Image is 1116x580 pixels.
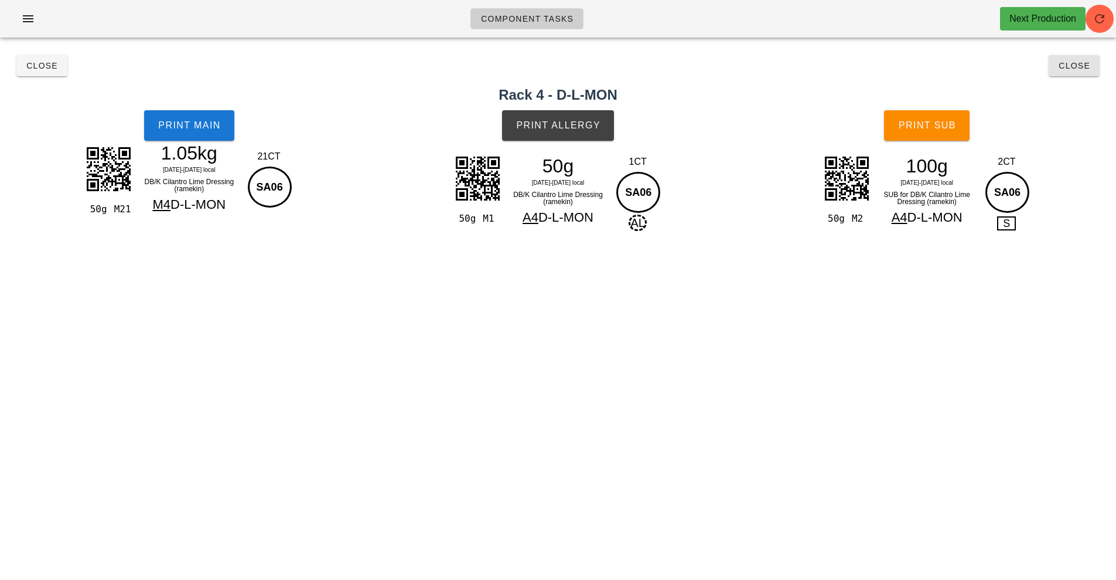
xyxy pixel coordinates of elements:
span: A4 [523,210,538,225]
span: Close [1058,61,1090,70]
button: Print Main [144,110,234,141]
span: S [997,216,1016,230]
button: Print Sub [884,110,970,141]
span: D-L-MON [538,210,593,225]
div: M2 [847,211,871,226]
span: Print Main [158,120,221,131]
img: LZZzxE3USNrwKArPMRhJA3IpUEMillwMtIGZE4deAIh56ZDjEhdzhNSFBiajWTG7a6ZsZPpkydJEgkS12nrAqLvrCgyqPeejE... [448,149,507,208]
div: 21CT [245,150,293,164]
div: M21 [110,202,134,217]
div: 50g [823,211,847,226]
span: Close [26,61,58,70]
div: SUB for DB/K Cilantro Lime Dressing (ramekin) [876,189,978,208]
div: SA06 [248,167,292,208]
div: 1.05kg [138,144,240,162]
span: [DATE]-[DATE] local [532,179,585,186]
div: 50g [507,157,609,175]
span: M4 [152,197,170,212]
h2: Rack 4 - D-L-MON [7,84,1109,106]
div: SA06 [985,172,1029,213]
span: AL [629,215,646,231]
div: 50g [454,211,478,226]
span: Print Sub [898,120,956,131]
div: DB/K Cilantro Lime Dressing (ramekin) [507,189,609,208]
span: A4 [892,210,907,225]
a: Component Tasks [470,8,583,29]
div: SA06 [616,172,660,213]
button: Close [1049,55,1100,76]
div: 50g [85,202,109,217]
img: ZwYAAAAASUVORK5CYII= [79,140,138,198]
div: DB/K Cilantro Lime Dressing (ramekin) [138,176,240,195]
img: hRRwECIShttDGSj2GQrAyEqbbQxkI1ik60MhKi00cZANopNtjIQotJGGwPZKDbZykCIShttDGSj2GSrXxbNXD7SI7mGAAAAAE... [817,149,876,208]
div: 1CT [613,155,662,169]
div: Next Production [1009,12,1076,26]
span: [DATE]-[DATE] local [900,179,953,186]
button: Print Allergy [502,110,614,141]
button: Close [16,55,67,76]
span: Component Tasks [480,14,574,23]
span: [DATE]-[DATE] local [163,167,216,173]
div: 100g [876,157,978,175]
span: Print Allergy [516,120,600,131]
span: D-L-MON [907,210,963,225]
div: M1 [478,211,502,226]
span: D-L-MON [170,197,226,212]
div: 2CT [982,155,1031,169]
